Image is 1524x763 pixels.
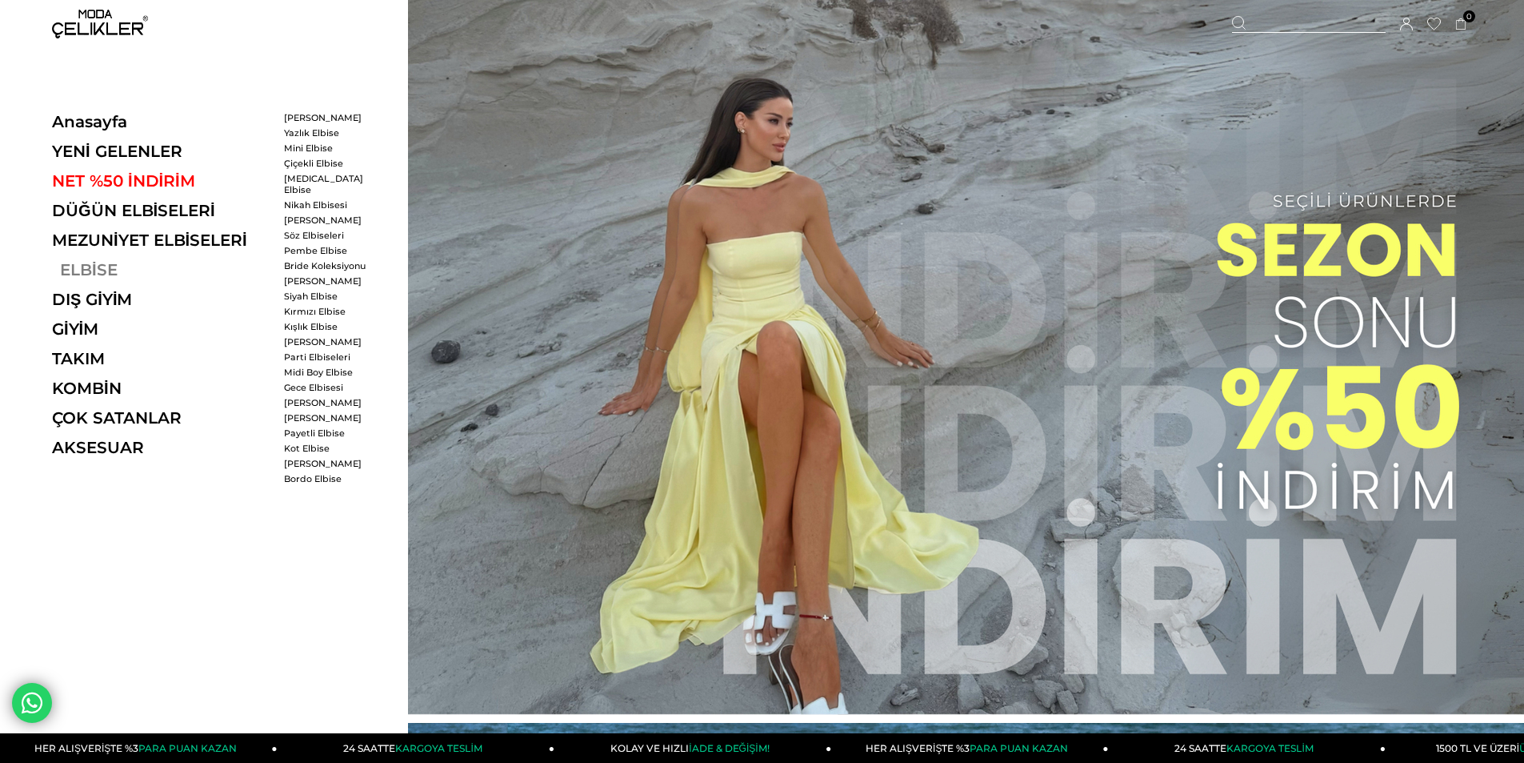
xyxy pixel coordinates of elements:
[52,290,272,309] a: DIŞ GİYİM
[278,733,554,763] a: 24 SAATTEKARGOYA TESLİM
[284,306,376,317] a: Kırmızı Elbise
[284,275,376,287] a: [PERSON_NAME]
[689,742,769,754] span: İADE & DEĞİŞİM!
[970,742,1068,754] span: PARA PUAN KAZAN
[284,336,376,347] a: [PERSON_NAME]
[554,733,831,763] a: KOLAY VE HIZLIİADE & DEĞİŞİM!
[284,321,376,332] a: Kışlık Elbise
[284,473,376,484] a: Bordo Elbise
[52,319,272,339] a: GİYİM
[284,199,376,211] a: Nikah Elbisesi
[284,397,376,408] a: [PERSON_NAME]
[284,245,376,256] a: Pembe Elbise
[284,143,376,154] a: Mini Elbise
[1109,733,1386,763] a: 24 SAATTEKARGOYA TESLİM
[52,10,148,38] img: logo
[831,733,1108,763] a: HER ALIŞVERİŞTE %3PARA PUAN KAZAN
[284,127,376,139] a: Yazlık Elbise
[1226,742,1313,754] span: KARGOYA TESLİM
[52,408,272,428] a: ÇOK SATANLAR
[284,112,376,123] a: [PERSON_NAME]
[284,291,376,302] a: Siyah Elbise
[52,379,272,398] a: KOMBİN
[284,458,376,469] a: [PERSON_NAME]
[52,231,272,250] a: MEZUNİYET ELBİSELERİ
[284,230,376,241] a: Söz Elbiseleri
[284,382,376,393] a: Gece Elbisesi
[52,171,272,191] a: NET %50 İNDİRİM
[52,349,272,368] a: TAKIM
[284,367,376,378] a: Midi Boy Elbise
[138,742,237,754] span: PARA PUAN KAZAN
[52,260,272,279] a: ELBİSE
[284,158,376,169] a: Çiçekli Elbise
[1455,18,1467,30] a: 0
[52,142,272,161] a: YENİ GELENLER
[395,742,482,754] span: KARGOYA TESLİM
[52,112,272,131] a: Anasayfa
[284,173,376,195] a: [MEDICAL_DATA] Elbise
[52,438,272,457] a: AKSESUAR
[52,201,272,220] a: DÜĞÜN ELBİSELERİ
[284,260,376,271] a: Bride Koleksiyonu
[284,412,376,424] a: [PERSON_NAME]
[284,215,376,226] a: [PERSON_NAME]
[284,443,376,454] a: Kot Elbise
[284,351,376,363] a: Parti Elbiseleri
[284,428,376,439] a: Payetli Elbise
[1463,10,1475,22] span: 0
